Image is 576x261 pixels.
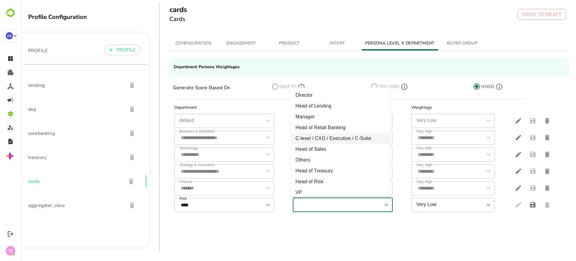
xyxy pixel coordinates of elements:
[152,84,209,91] p: Generate Score Based On
[258,83,276,90] span: ONLY B2
[2,121,125,145] div: corebanking
[519,130,533,145] button: delete
[496,9,545,20] button: MOVE TO DRAFT
[7,82,101,89] span: lending
[361,201,370,209] button: Close
[243,201,251,209] button: Open
[2,145,125,169] div: treasury
[385,103,485,112] th: Weightage
[463,201,472,209] button: Open
[490,147,505,162] button: edit
[7,106,101,113] span: dep
[152,40,193,47] span: CONFIGURATION
[296,40,337,47] span: INTENT
[83,45,120,55] button: PROFILE
[6,32,13,39] div: CA
[270,122,370,133] li: Head of Retail Banking
[2,73,125,97] div: lending
[3,7,18,19] img: BambooboxLogoMark.f1c84d78b4c51b1a7b5f700c9845e183.svg
[7,47,27,54] p: PROFILE
[277,84,283,90] svg: Values will be updated as per Bamboobox's prediction logic
[519,181,533,195] button: delete
[357,83,379,90] span: ONLY CRM
[501,11,541,18] p: MOVE TO DRAFT
[248,40,289,47] span: PRODUCT
[270,187,370,198] li: VP
[7,202,101,209] span: aggregator_view
[267,103,385,112] th: Persona Level
[519,164,533,178] button: delete
[475,84,481,90] svg: Wherever empty, values will be updated as per Bamboobox's prediction logic. CRM values will alway...
[270,111,370,122] li: Manager
[2,169,125,193] div: cards
[2,97,125,121] div: dep
[7,13,128,21] div: Profile Configuration
[148,103,548,213] table: simple table
[490,114,505,128] button: edit
[421,40,462,47] span: BUYER GROUP
[270,144,370,155] li: Head of Sales
[490,130,505,145] button: edit
[380,84,386,90] svg: Values will be updated as per CRM records
[200,40,241,47] span: ENGAGEMENT
[505,198,519,212] button: save
[153,64,219,70] p: Department Persona Weightages
[148,14,166,24] h6: Cards
[148,36,548,50] div: simple tabs
[6,246,15,256] div: N
[519,114,533,128] button: delete
[148,103,267,112] th: Department
[6,230,14,238] button: Logout
[7,154,101,161] span: treasury
[2,193,125,217] div: aggregator_view
[270,101,370,111] li: Head of Lending
[270,90,370,101] li: Director
[490,164,505,178] button: edit
[95,46,115,53] p: PROFILE
[270,155,370,165] li: Others
[519,147,533,162] button: delete
[459,83,474,90] span: MIXED
[270,165,370,176] li: Head of Treasury
[490,181,505,195] button: edit
[344,40,414,47] span: PERSONA LEVEL X DEPARTMENT
[270,133,370,144] li: C-level / CXO / Executive / C-Suite
[7,130,101,137] span: corebanking
[148,5,166,14] h5: cards
[270,176,370,187] li: Head of Risk
[7,178,100,185] span: cards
